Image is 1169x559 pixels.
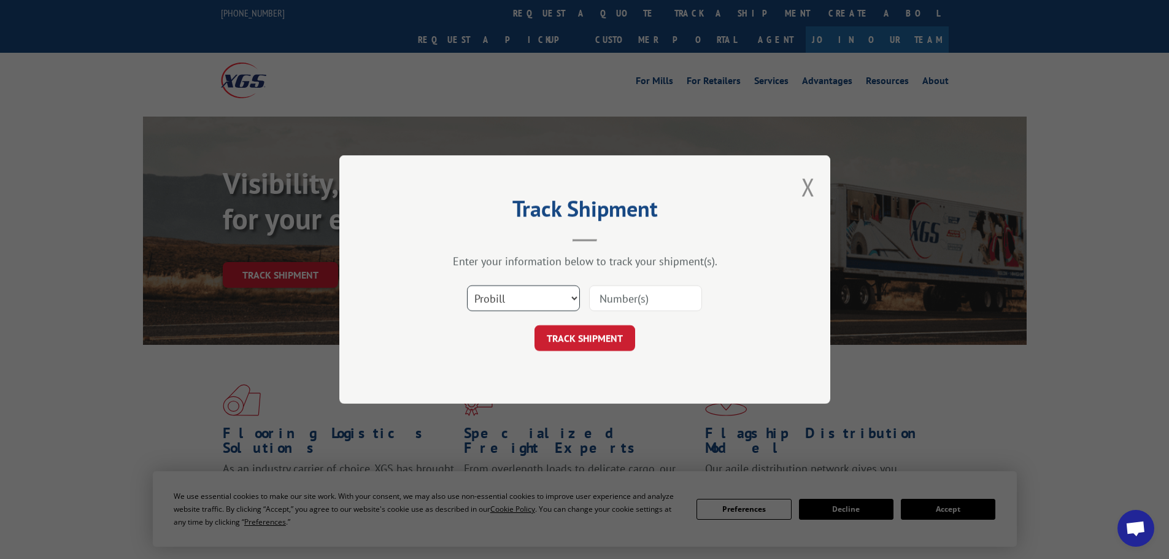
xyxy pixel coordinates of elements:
[1117,510,1154,547] div: Open chat
[801,171,815,203] button: Close modal
[534,325,635,351] button: TRACK SHIPMENT
[401,254,769,268] div: Enter your information below to track your shipment(s).
[589,285,702,311] input: Number(s)
[401,200,769,223] h2: Track Shipment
